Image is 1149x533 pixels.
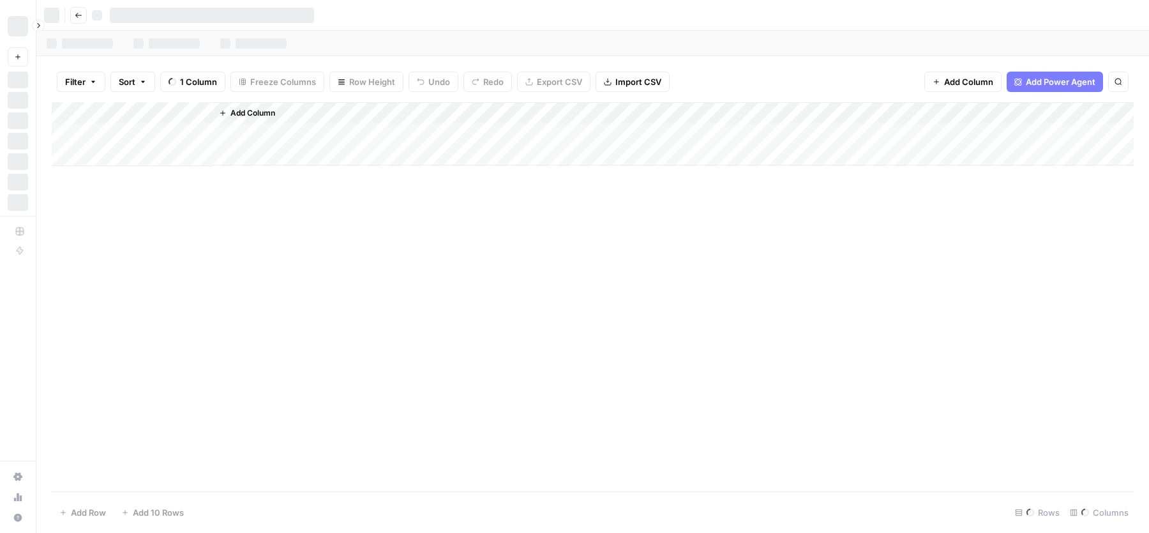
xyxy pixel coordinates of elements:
span: Export CSV [537,75,582,88]
button: Add Column [214,105,280,121]
button: Row Height [329,72,403,92]
span: Filter [65,75,86,88]
span: Row Height [349,75,395,88]
button: Add Power Agent [1007,72,1103,92]
span: Add Row [71,506,106,519]
a: Settings [8,467,28,487]
button: Add 10 Rows [114,502,191,523]
span: Add Power Agent [1026,75,1095,88]
span: Add Column [944,75,993,88]
span: 1 Column [180,75,217,88]
button: Sort [110,72,155,92]
button: Freeze Columns [230,72,324,92]
button: Add Row [52,502,114,523]
div: Columns [1065,502,1134,523]
button: Redo [463,72,512,92]
span: Import CSV [615,75,661,88]
button: Import CSV [596,72,670,92]
button: Filter [57,72,105,92]
button: Export CSV [517,72,590,92]
button: Undo [409,72,458,92]
button: 1 Column [160,72,225,92]
button: Add Column [924,72,1002,92]
a: Usage [8,487,28,507]
span: Sort [119,75,135,88]
span: Add 10 Rows [133,506,184,519]
span: Undo [428,75,450,88]
div: Rows [1010,502,1065,523]
span: Add Column [230,107,275,119]
span: Freeze Columns [250,75,316,88]
button: Help + Support [8,507,28,528]
span: Redo [483,75,504,88]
